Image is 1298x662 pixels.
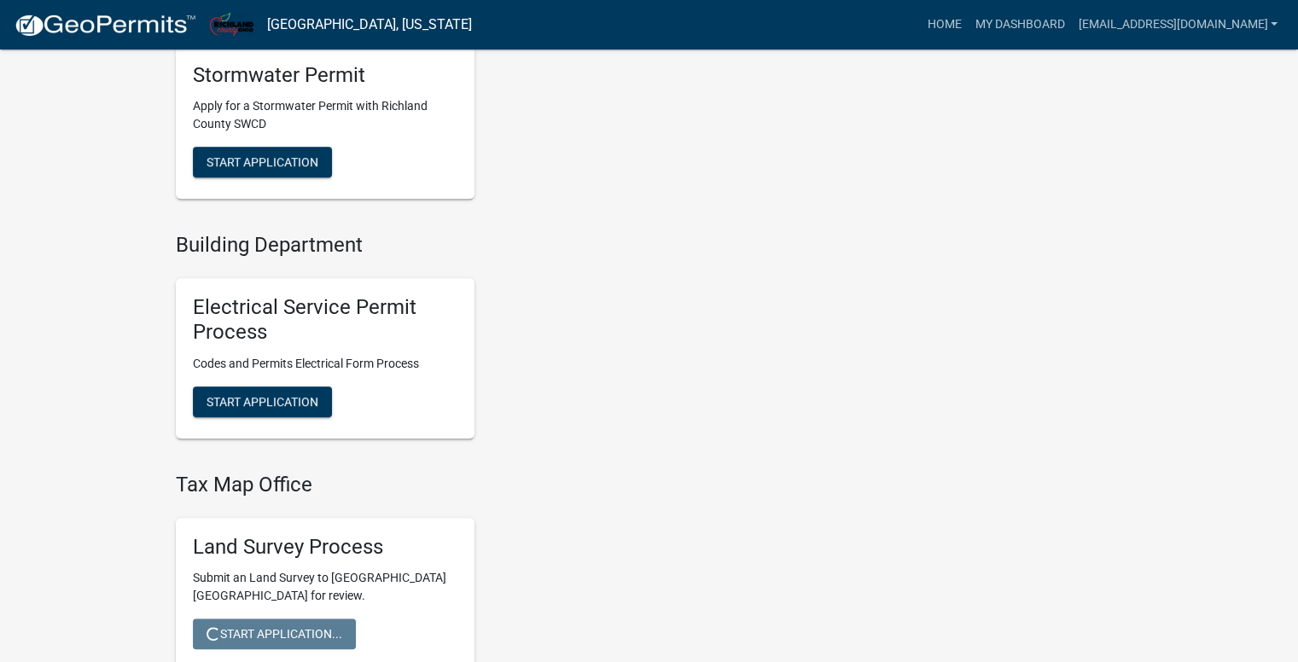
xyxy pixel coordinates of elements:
[193,97,457,133] p: Apply for a Stormwater Permit with Richland County SWCD
[207,155,318,169] span: Start Application
[207,627,342,641] span: Start Application...
[193,386,332,417] button: Start Application
[207,394,318,408] span: Start Application
[1071,9,1284,41] a: [EMAIL_ADDRESS][DOMAIN_NAME]
[210,13,253,36] img: Richland County, Ohio
[193,569,457,605] p: Submit an Land Survey to [GEOGRAPHIC_DATA] [GEOGRAPHIC_DATA] for review.
[968,9,1071,41] a: My Dashboard
[193,295,457,345] h5: Electrical Service Permit Process
[920,9,968,41] a: Home
[176,233,799,258] h4: Building Department
[176,473,799,497] h4: Tax Map Office
[267,10,472,39] a: [GEOGRAPHIC_DATA], [US_STATE]
[193,63,457,88] h5: Stormwater Permit
[193,618,356,649] button: Start Application...
[193,355,457,373] p: Codes and Permits Electrical Form Process
[193,147,332,177] button: Start Application
[193,535,457,560] h5: Land Survey Process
